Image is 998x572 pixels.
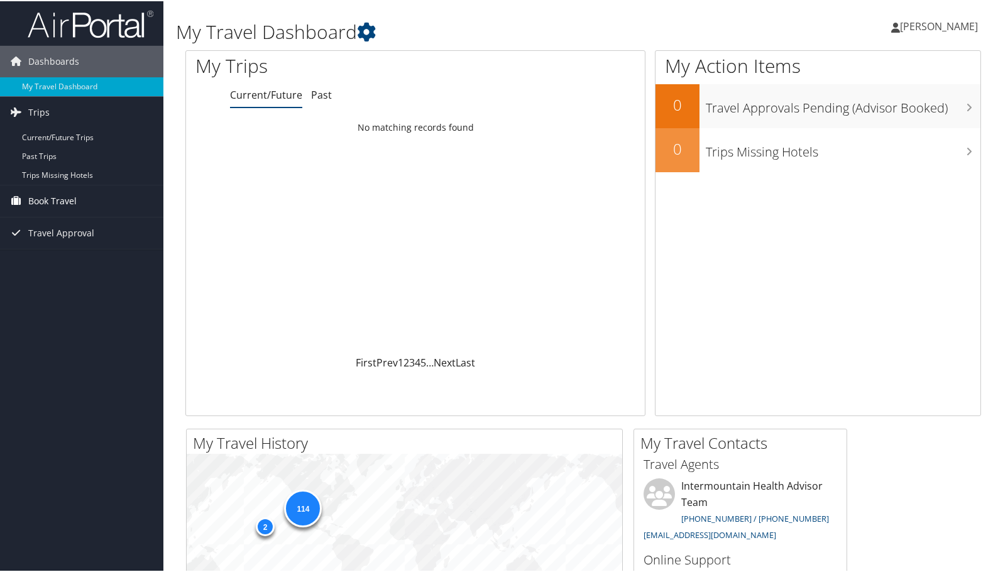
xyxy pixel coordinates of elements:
[195,52,444,78] h1: My Trips
[900,18,978,32] span: [PERSON_NAME]
[637,477,843,544] li: Intermountain Health Advisor Team
[681,512,829,523] a: [PHONE_NUMBER] / [PHONE_NUMBER]
[655,52,980,78] h1: My Action Items
[28,216,94,248] span: Travel Approval
[28,45,79,76] span: Dashboards
[284,488,322,526] div: 114
[706,92,980,116] h3: Travel Approvals Pending (Advisor Booked)
[415,355,420,368] a: 4
[420,355,426,368] a: 5
[28,8,153,38] img: airportal-logo.png
[230,87,302,101] a: Current/Future
[434,355,456,368] a: Next
[655,127,980,171] a: 0Trips Missing Hotels
[28,184,77,216] span: Book Travel
[409,355,415,368] a: 3
[256,515,275,534] div: 2
[644,454,837,472] h3: Travel Agents
[456,355,475,368] a: Last
[176,18,719,44] h1: My Travel Dashboard
[398,355,403,368] a: 1
[403,355,409,368] a: 2
[655,83,980,127] a: 0Travel Approvals Pending (Advisor Booked)
[655,93,699,114] h2: 0
[891,6,990,44] a: [PERSON_NAME]
[426,355,434,368] span: …
[28,96,50,127] span: Trips
[706,136,980,160] h3: Trips Missing Hotels
[644,550,837,568] h3: Online Support
[376,355,398,368] a: Prev
[186,115,645,138] td: No matching records found
[644,528,776,539] a: [EMAIL_ADDRESS][DOMAIN_NAME]
[655,137,699,158] h2: 0
[311,87,332,101] a: Past
[640,431,847,453] h2: My Travel Contacts
[356,355,376,368] a: First
[193,431,622,453] h2: My Travel History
